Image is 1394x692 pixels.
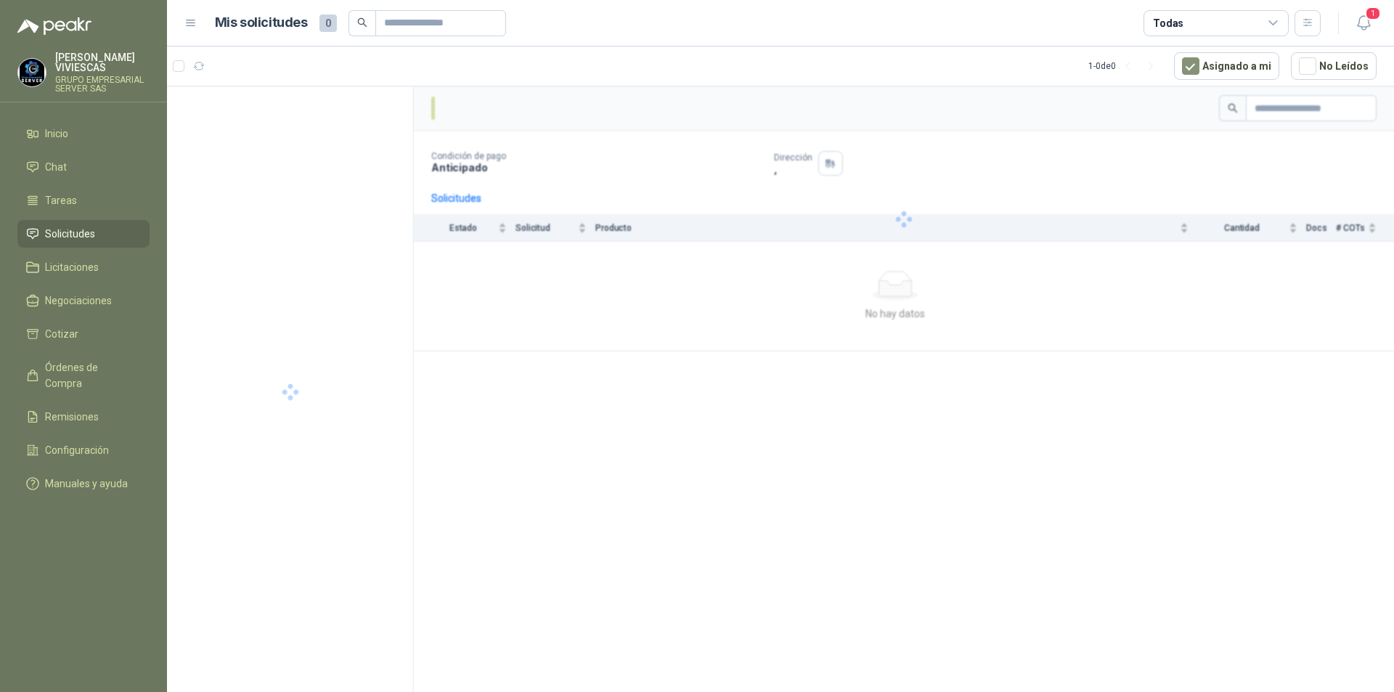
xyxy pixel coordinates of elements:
a: Cotizar [17,320,150,348]
span: search [357,17,367,28]
span: Tareas [45,192,77,208]
span: Configuración [45,442,109,458]
div: 1 - 0 de 0 [1088,54,1162,78]
a: Chat [17,153,150,181]
span: Inicio [45,126,68,142]
span: Remisiones [45,409,99,425]
a: Solicitudes [17,220,150,248]
img: Company Logo [18,59,46,86]
p: [PERSON_NAME] VIVIESCAS [55,52,150,73]
a: Tareas [17,187,150,214]
h1: Mis solicitudes [215,12,308,33]
span: Negociaciones [45,293,112,309]
a: Configuración [17,436,150,464]
div: Todas [1153,15,1183,31]
a: Remisiones [17,403,150,431]
a: Licitaciones [17,253,150,281]
a: Manuales y ayuda [17,470,150,497]
span: Licitaciones [45,259,99,275]
span: 1 [1365,7,1381,20]
button: No Leídos [1291,52,1377,80]
a: Negociaciones [17,287,150,314]
span: Cotizar [45,326,78,342]
img: Logo peakr [17,17,91,35]
p: GRUPO EMPRESARIAL SERVER SAS [55,76,150,93]
button: Asignado a mi [1174,52,1279,80]
span: Manuales y ayuda [45,476,128,492]
span: Chat [45,159,67,175]
span: Órdenes de Compra [45,359,136,391]
button: 1 [1350,10,1377,36]
span: 0 [319,15,337,32]
a: Órdenes de Compra [17,354,150,397]
a: Inicio [17,120,150,147]
span: Solicitudes [45,226,95,242]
